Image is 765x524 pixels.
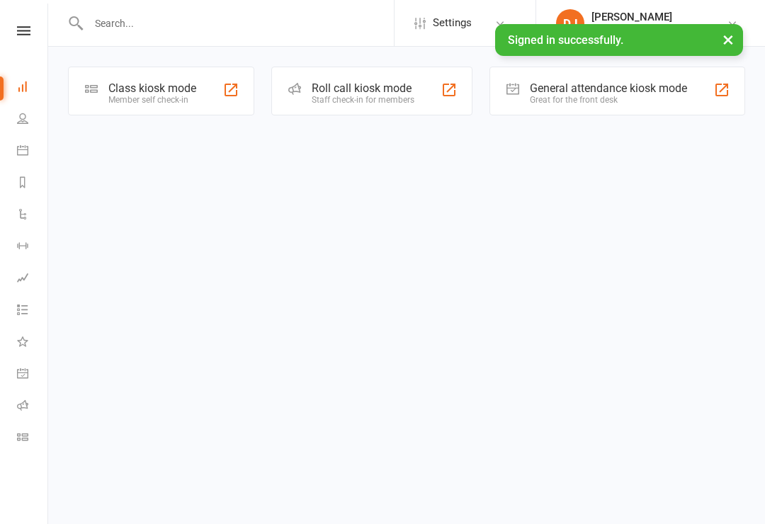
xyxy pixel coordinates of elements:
span: Settings [433,7,472,39]
div: DJ [556,9,584,38]
button: × [715,24,741,55]
a: Assessments [17,263,49,295]
a: People [17,104,49,136]
div: Bulldog Gym Castle Hill Pty Ltd [591,23,727,36]
a: Reports [17,168,49,200]
span: Signed in successfully. [508,33,623,47]
a: General attendance kiosk mode [17,359,49,391]
a: What's New [17,327,49,359]
div: Class kiosk mode [108,81,196,95]
a: Class kiosk mode [17,423,49,455]
a: Calendar [17,136,49,168]
div: [PERSON_NAME] [591,11,727,23]
div: Roll call kiosk mode [312,81,414,95]
div: Great for the front desk [530,95,687,105]
a: Roll call kiosk mode [17,391,49,423]
div: General attendance kiosk mode [530,81,687,95]
a: Dashboard [17,72,49,104]
div: Member self check-in [108,95,196,105]
input: Search... [84,13,394,33]
div: Staff check-in for members [312,95,414,105]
